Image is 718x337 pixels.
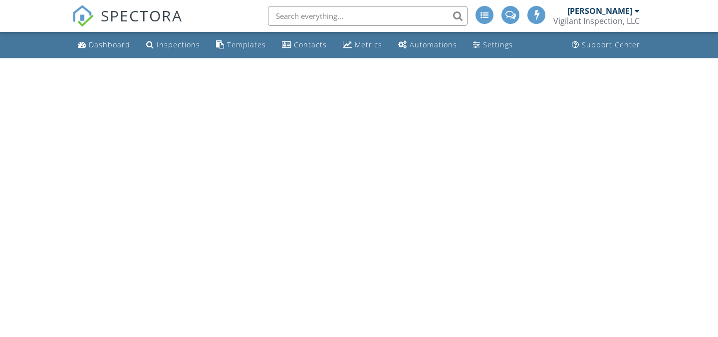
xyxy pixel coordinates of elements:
[74,36,134,54] a: Dashboard
[568,36,644,54] a: Support Center
[355,40,382,49] div: Metrics
[567,6,632,16] div: [PERSON_NAME]
[268,6,468,26] input: Search everything...
[227,40,266,49] div: Templates
[101,5,183,26] span: SPECTORA
[72,13,183,34] a: SPECTORA
[89,40,130,49] div: Dashboard
[394,36,461,54] a: Automations (Advanced)
[553,16,640,26] div: Vigilant Inspection, LLC
[278,36,331,54] a: Contacts
[294,40,327,49] div: Contacts
[410,40,457,49] div: Automations
[339,36,386,54] a: Metrics
[142,36,204,54] a: Inspections
[157,40,200,49] div: Inspections
[469,36,517,54] a: Settings
[212,36,270,54] a: Templates
[72,5,94,27] img: The Best Home Inspection Software - Spectora
[483,40,513,49] div: Settings
[582,40,640,49] div: Support Center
